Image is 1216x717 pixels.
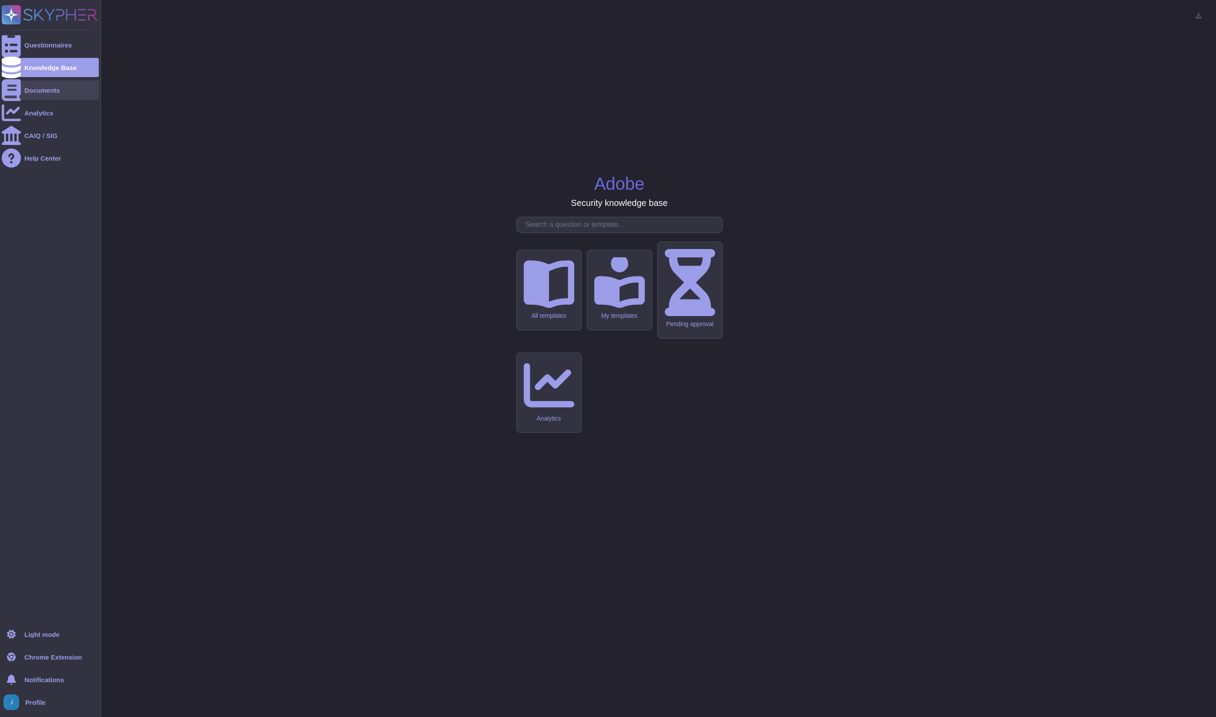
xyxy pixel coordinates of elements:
div: Questionnaires [24,42,72,48]
div: Analytics [24,110,54,116]
a: CAIQ / SIG [2,126,99,145]
img: user [3,694,19,710]
div: All templates [524,312,574,320]
div: Analytics [524,415,574,422]
div: Knowledge Base [24,64,77,71]
a: Documents [2,81,99,100]
button: user [2,693,25,712]
div: My templates [594,312,645,320]
span: Profile [25,699,46,706]
h1: Adobe [594,173,645,194]
div: Chrome Extension [24,654,82,660]
h3: Security knowledge base [571,198,667,208]
span: Notifications [24,677,64,683]
div: Pending approval [665,320,715,328]
input: Search a question or template... [521,217,722,232]
a: Analytics [2,103,99,122]
a: Knowledge Base [2,58,99,77]
div: Help Center [24,155,61,162]
div: CAIQ / SIG [24,132,57,139]
div: Light mode [24,631,60,638]
a: Questionnaires [2,35,99,54]
a: Chrome Extension [2,647,99,667]
div: Documents [24,87,60,94]
a: Help Center [2,148,99,168]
